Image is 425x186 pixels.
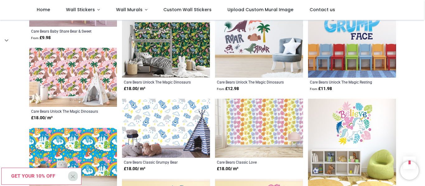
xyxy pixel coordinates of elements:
[217,79,284,84] a: Care Bears Unlock The Magic Dinosaurs Set
[124,79,191,84] a: Care Bears Unlock The Magic Dinosaurs
[124,166,145,172] strong: £ 18.00 / m²
[29,48,117,107] img: Care Bears Unlock The Magic Dinosaurs Pink Wall Mural
[310,86,332,92] strong: £ 11.98
[124,86,145,92] strong: £ 18.00 / m²
[217,87,224,91] span: From
[215,99,303,157] img: Care Bears Classic Love Wall Mural
[310,79,377,84] a: Care Bears Unlock The Magic Resting Grumpy Face
[116,7,142,13] span: Wall Murals
[310,87,317,91] span: From
[31,115,53,121] strong: £ 18.00 / m²
[31,35,51,41] strong: £ 9.98
[31,109,99,114] a: Care Bears Unlock The Magic Dinosaurs Pink
[217,160,284,165] a: Care Bears Classic Love
[400,161,419,180] iframe: Brevo live chat
[217,86,239,92] strong: £ 12.98
[66,7,95,13] span: Wall Stickers
[310,7,335,13] span: Contact us
[163,7,212,13] span: Custom Wall Stickers
[31,29,99,34] a: Care Bears Baby Share Bear & Sweet Dreams Bear Hugging
[122,99,210,157] img: Care Bears Classic Grumpy Bear Wall Mural
[124,160,191,165] a: Care Bears Classic Grumpy Bear
[217,166,238,172] strong: £ 18.00 / m²
[122,19,210,78] img: Care Bears Unlock The Magic Dinosaurs Wall Mural
[31,36,39,40] span: From
[227,7,293,13] span: Upload Custom Mural Image
[37,7,50,13] span: Home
